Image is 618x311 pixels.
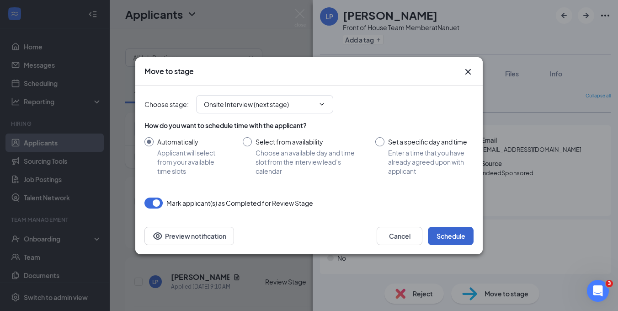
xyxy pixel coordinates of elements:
[463,66,474,77] svg: Cross
[144,99,189,109] span: Choose stage :
[377,227,422,245] button: Cancel
[144,66,194,76] h3: Move to stage
[463,66,474,77] button: Close
[587,280,609,302] iframe: Intercom live chat
[428,227,474,245] button: Schedule
[166,198,313,209] span: Mark applicant(s) as Completed for Review Stage
[606,280,613,287] span: 3
[144,227,234,245] button: Preview notificationEye
[318,101,325,108] svg: ChevronDown
[144,121,474,130] div: How do you want to schedule time with the applicant?
[152,231,163,241] svg: Eye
